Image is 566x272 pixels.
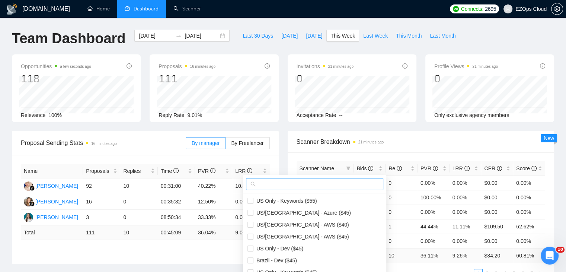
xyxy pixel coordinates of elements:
span: 100% [48,112,62,118]
td: 0.00% [418,175,450,190]
td: 11.11% [450,219,482,234]
span: Replies [123,167,149,175]
span: info-circle [402,63,407,69]
time: 21 minutes ago [472,64,498,69]
span: US Only - Keywords ($55) [253,198,317,204]
td: $0.00 [481,205,513,219]
span: dashboard [125,6,130,11]
span: Last Week [363,32,388,40]
td: 0.00% [232,210,269,225]
td: 10 [386,248,418,263]
span: user [505,6,511,12]
span: By manager [192,140,220,146]
span: info-circle [247,168,252,173]
div: [PERSON_NAME] [35,197,78,206]
td: 0 [386,205,418,219]
span: PVR [420,165,438,171]
span: Last Month [430,32,455,40]
span: info-circle [127,63,132,69]
span: Proposals [159,62,215,71]
span: Time [161,168,179,174]
div: [PERSON_NAME] [35,182,78,190]
td: 10.87% [232,178,269,194]
td: 12.50% [195,194,232,210]
td: 00:31:00 [158,178,195,194]
span: Score [516,165,536,171]
td: 0 [386,175,418,190]
td: 00:35:32 [158,194,195,210]
span: Re [388,165,402,171]
img: AJ [24,181,33,191]
td: 60.81 % [513,248,545,263]
img: gigradar-bm.png [29,186,35,191]
span: PVR [198,168,215,174]
span: Last 30 Days [243,32,273,40]
td: 1 [386,219,418,234]
td: $0.00 [481,190,513,205]
td: 0.00% [513,234,545,248]
span: Invitations [297,62,354,71]
a: homeHome [87,6,110,12]
td: 0.00% [513,190,545,205]
td: 0.00% [418,234,450,248]
td: 0.00% [450,175,482,190]
span: US/[GEOGRAPHIC_DATA] - AWS ($40) [253,222,349,228]
span: info-circle [173,168,179,173]
td: 0.00% [513,175,545,190]
span: 9.01% [188,112,202,118]
button: Last Week [359,30,392,42]
span: setting [551,6,563,12]
td: 16 [83,194,120,210]
time: 16 minutes ago [190,64,215,69]
td: 0.00% [450,205,482,219]
div: 0 [297,72,354,86]
button: Last Month [426,30,460,42]
td: 44.44% [418,219,450,234]
span: info-circle [265,63,270,69]
td: $0.00 [481,175,513,190]
td: $ 34.20 [481,248,513,263]
a: AJ[PERSON_NAME] [24,183,78,189]
span: Only exclusive agency members [434,112,509,118]
td: 0.00% [450,190,482,205]
span: Connects: [461,5,483,13]
span: [DATE] [281,32,298,40]
td: 08:50:34 [158,210,195,225]
span: info-circle [464,166,470,171]
span: info-circle [368,166,373,171]
span: info-circle [397,166,402,171]
span: Opportunities [21,62,91,71]
button: This Month [392,30,426,42]
td: 10 [120,178,157,194]
div: 0 [434,72,498,86]
img: upwork-logo.png [453,6,459,12]
span: swap-right [176,33,182,39]
td: 9.01 % [232,225,269,240]
div: 111 [159,72,215,86]
span: Scanner Breakdown [297,137,546,146]
span: Brazil - Dev ($45) [253,257,297,263]
td: 9.26 % [450,248,482,263]
time: a few seconds ago [60,64,91,69]
span: LRR [453,165,470,171]
span: New [544,135,554,141]
td: 0 [120,194,157,210]
button: setting [551,3,563,15]
img: TA [24,213,33,222]
h1: Team Dashboard [12,30,125,47]
span: search [250,181,256,187]
td: 100.00% [418,190,450,205]
span: Scanner Name [300,165,334,171]
span: Bids [356,165,373,171]
td: 36.11 % [418,248,450,263]
td: 0.00% [450,234,482,248]
span: LRR [235,168,252,174]
span: filter [345,163,352,174]
span: Profile Views [434,62,498,71]
iframe: Intercom live chat [541,247,559,265]
button: [DATE] [277,30,302,42]
td: Total [21,225,83,240]
span: US Only - Dev ($45) [253,246,303,252]
td: 40.22% [195,178,232,194]
img: gigradar-bm.png [29,201,35,206]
